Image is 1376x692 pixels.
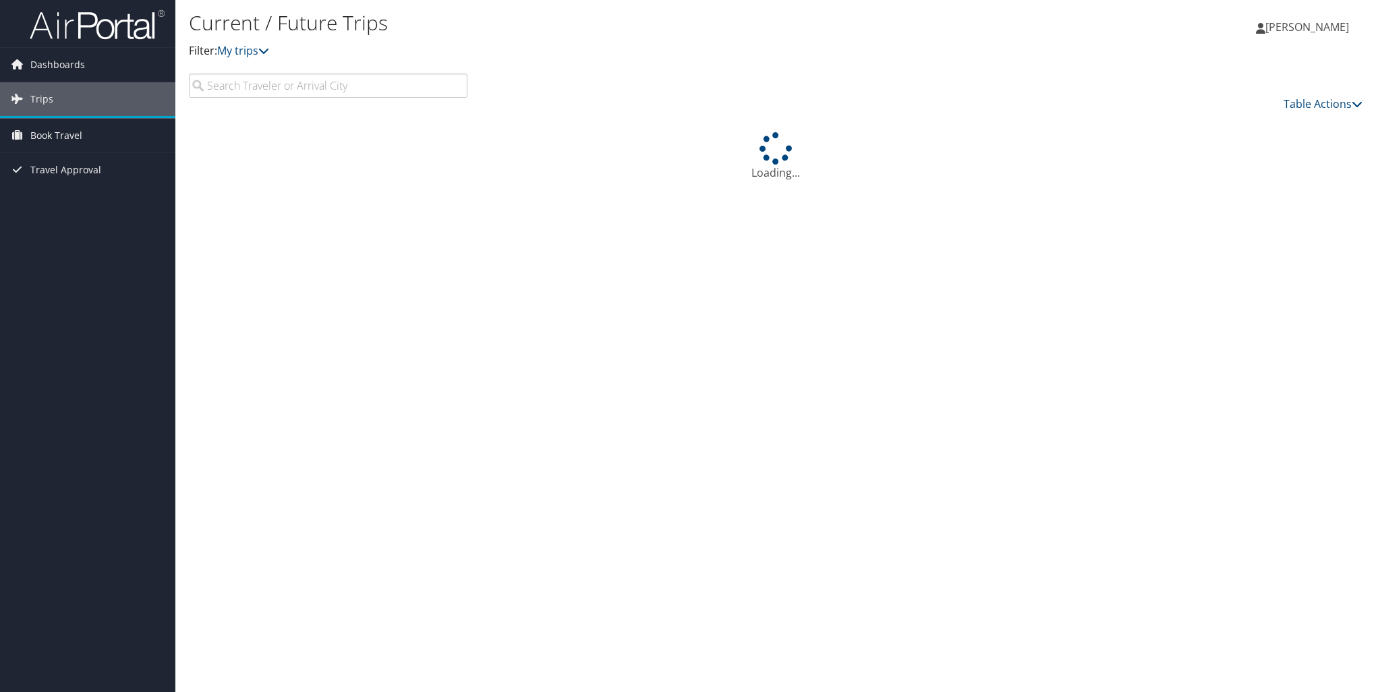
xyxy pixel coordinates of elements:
[30,153,101,187] span: Travel Approval
[30,119,82,152] span: Book Travel
[189,132,1363,181] div: Loading...
[189,74,467,98] input: Search Traveler or Arrival City
[1284,96,1363,111] a: Table Actions
[30,48,85,82] span: Dashboards
[189,9,971,37] h1: Current / Future Trips
[1256,7,1363,47] a: [PERSON_NAME]
[30,9,165,40] img: airportal-logo.png
[1265,20,1349,34] span: [PERSON_NAME]
[30,82,53,116] span: Trips
[189,42,971,60] p: Filter:
[217,43,269,58] a: My trips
